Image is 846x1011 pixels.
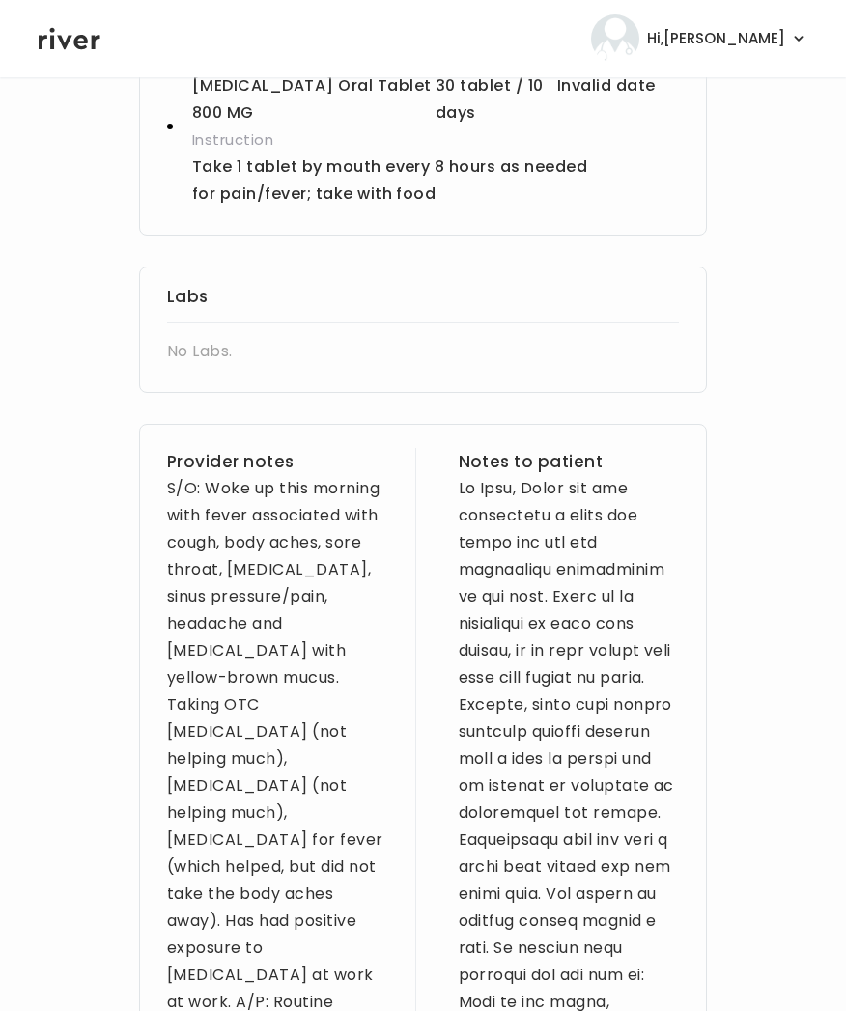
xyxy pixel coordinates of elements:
[647,25,785,52] span: Hi, [PERSON_NAME]
[192,154,598,208] p: Take 1 tablet by mouth every 8 hours as needed for pain/fever; take with food
[167,448,388,475] h3: Provider notes
[459,448,680,475] h3: Notes to patient
[192,72,436,126] p: [MEDICAL_DATA] Oral Tablet 800 MG
[557,72,679,99] p: Invalid date
[591,14,639,63] img: user avatar
[192,126,598,154] h4: Instruction
[167,338,679,365] div: No Labs.
[167,283,679,310] h3: Labs
[436,72,557,126] p: 30 tablet / 10 days
[591,14,807,63] button: user avatarHi,[PERSON_NAME]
